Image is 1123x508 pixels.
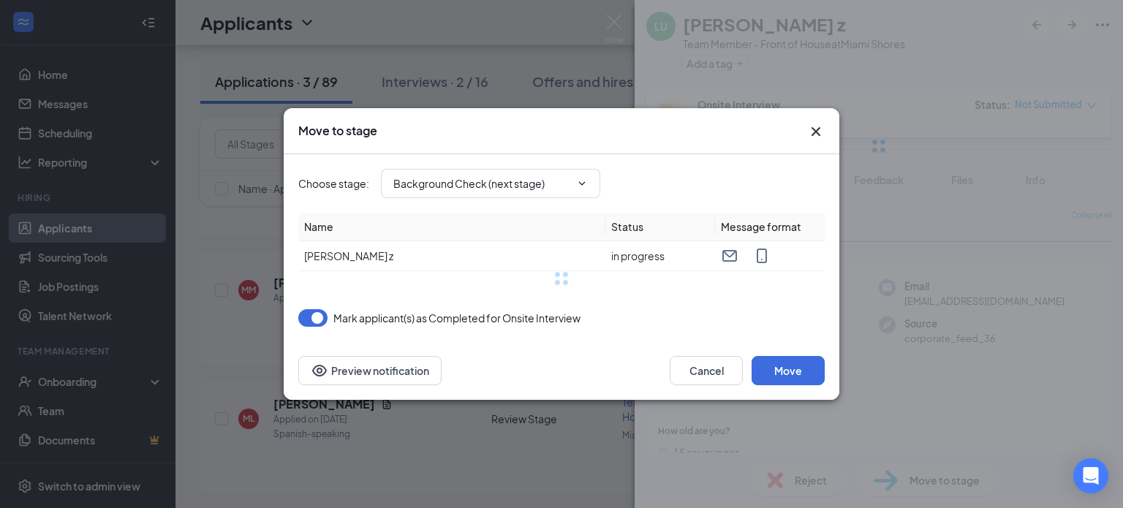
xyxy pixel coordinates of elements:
[715,213,825,241] th: Message format
[576,178,588,189] svg: ChevronDown
[670,356,743,385] button: Cancel
[298,213,605,241] th: Name
[753,247,771,265] svg: MobileSms
[605,241,715,271] td: in progress
[807,123,825,140] svg: Cross
[298,175,369,192] span: Choose stage :
[752,356,825,385] button: Move
[1073,458,1108,493] div: Open Intercom Messenger
[721,247,738,265] svg: Email
[304,249,393,262] span: [PERSON_NAME] z
[298,356,442,385] button: Preview notificationEye
[333,309,581,327] span: Mark applicant(s) as Completed for Onsite Interview
[311,362,328,379] svg: Eye
[807,123,825,140] button: Close
[298,123,377,139] h3: Move to stage
[605,213,715,241] th: Status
